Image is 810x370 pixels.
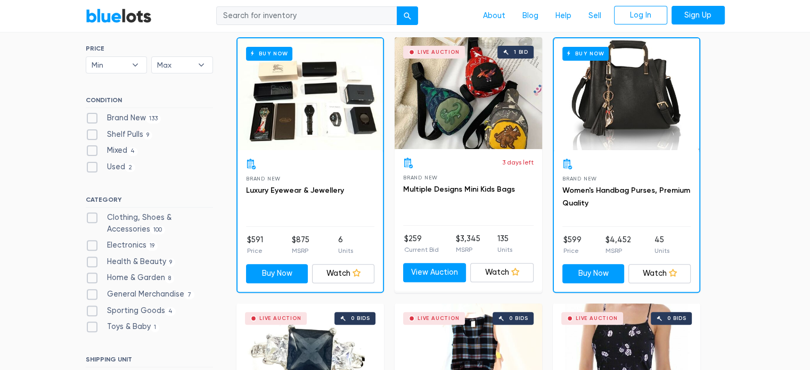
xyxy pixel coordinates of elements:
[497,233,512,254] li: 135
[246,264,308,283] a: Buy Now
[456,233,480,254] li: $3,345
[497,245,512,254] p: Units
[654,234,669,256] li: 45
[86,305,176,317] label: Sporting Goods
[514,50,528,55] div: 1 bid
[312,264,374,283] a: Watch
[292,234,309,256] li: $875
[86,321,160,333] label: Toys & Baby
[92,57,127,73] span: Min
[238,38,383,150] a: Buy Now
[605,246,631,256] p: MSRP
[246,176,281,182] span: Brand New
[404,245,439,254] p: Current Bid
[86,356,213,367] h6: SHIPPING UNIT
[562,186,690,208] a: Women's Handbag Purses, Premium Quality
[146,242,158,250] span: 19
[146,114,161,123] span: 133
[150,226,166,234] span: 100
[351,316,370,321] div: 0 bids
[86,8,152,23] a: BlueLots
[404,233,439,254] li: $259
[86,45,213,52] h6: PRICE
[86,161,136,173] label: Used
[654,246,669,256] p: Units
[143,131,153,139] span: 9
[259,316,301,321] div: Live Auction
[672,6,725,25] a: Sign Up
[554,38,699,150] a: Buy Now
[86,212,213,235] label: Clothing, Shoes & Accessories
[86,145,138,157] label: Mixed
[86,256,176,268] label: Health & Beauty
[86,272,175,284] label: Home & Garden
[190,57,212,73] b: ▾
[563,246,582,256] p: Price
[474,6,514,26] a: About
[395,37,542,149] a: Live Auction 1 bid
[547,6,580,26] a: Help
[338,234,353,256] li: 6
[125,163,136,172] span: 2
[86,129,153,141] label: Shelf Pulls
[628,264,691,283] a: Watch
[86,112,161,124] label: Brand New
[247,234,263,256] li: $591
[580,6,610,26] a: Sell
[86,96,213,108] h6: CONDITION
[418,316,460,321] div: Live Auction
[86,289,195,300] label: General Merchandise
[403,263,467,282] a: View Auction
[86,240,158,251] label: Electronics
[562,47,609,60] h6: Buy Now
[165,275,175,283] span: 8
[403,185,515,194] a: Multiple Designs Mini Kids Bags
[247,246,263,256] p: Price
[509,316,528,321] div: 0 bids
[246,47,292,60] h6: Buy Now
[614,6,667,25] a: Log In
[86,196,213,208] h6: CATEGORY
[563,234,582,256] li: $599
[576,316,618,321] div: Live Auction
[470,263,534,282] a: Watch
[667,316,686,321] div: 0 bids
[514,6,547,26] a: Blog
[502,158,534,167] p: 3 days left
[562,264,625,283] a: Buy Now
[562,176,597,182] span: Brand New
[246,186,344,195] a: Luxury Eyewear & Jewellery
[151,324,160,332] span: 1
[166,258,176,267] span: 9
[605,234,631,256] li: $4,452
[157,57,192,73] span: Max
[127,147,138,156] span: 4
[216,6,397,26] input: Search for inventory
[124,57,146,73] b: ▾
[338,246,353,256] p: Units
[456,245,480,254] p: MSRP
[184,291,195,299] span: 7
[418,50,460,55] div: Live Auction
[292,246,309,256] p: MSRP
[403,175,438,180] span: Brand New
[165,307,176,316] span: 4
